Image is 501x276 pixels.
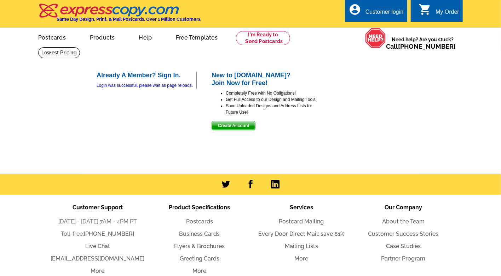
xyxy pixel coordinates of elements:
[290,204,313,211] span: Services
[212,72,318,87] h2: New to [DOMAIN_NAME]? Join Now for Free!
[97,82,196,89] div: Login was successful, please wait as page reloads.
[91,268,105,274] a: More
[212,121,255,130] span: Create Account
[258,230,345,237] a: Every Door Direct Mail: save 81%
[169,204,230,211] span: Product Specifications
[349,3,361,16] i: account_circle
[186,218,213,225] a: Postcards
[279,218,324,225] a: Postcard Mailing
[84,230,134,237] a: [PHONE_NUMBER]
[57,17,201,22] h4: Same Day Design, Print, & Mail Postcards. Over 1 Million Customers.
[398,43,456,50] a: [PHONE_NUMBER]
[73,204,123,211] span: Customer Support
[27,29,77,45] a: Postcards
[419,8,459,17] a: shopping_cart My Order
[436,9,459,19] div: My Order
[359,112,501,276] iframe: LiveChat chat widget
[226,103,318,115] li: Save Uploaded Designs and Address Lists for Future Use!
[295,255,309,262] a: More
[285,243,318,250] a: Mailing Lists
[85,243,110,250] a: Live Chat
[226,90,318,96] li: Completely Free with No Obligations!
[47,217,149,226] li: [DATE] - [DATE] 7AM - 4PM PT
[386,36,459,50] span: Need help? Are you stuck?
[51,255,145,262] a: [EMAIL_ADDRESS][DOMAIN_NAME]
[97,72,196,79] h2: Already A Member? Sign In.
[193,268,207,274] a: More
[127,29,163,45] a: Help
[349,8,404,17] a: account_circle Customer login
[174,243,225,250] a: Flyers & Brochures
[386,43,456,50] span: Call
[365,28,386,48] img: help
[419,3,431,16] i: shopping_cart
[180,255,219,262] a: Greeting Cards
[226,96,318,103] li: Get Full Access to our Design and Mailing Tools!
[79,29,126,45] a: Products
[165,29,229,45] a: Free Templates
[47,230,149,238] li: Toll-free:
[365,9,404,19] div: Customer login
[179,230,220,237] a: Business Cards
[212,121,255,130] button: Create Account
[38,8,201,22] a: Same Day Design, Print, & Mail Postcards. Over 1 Million Customers.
